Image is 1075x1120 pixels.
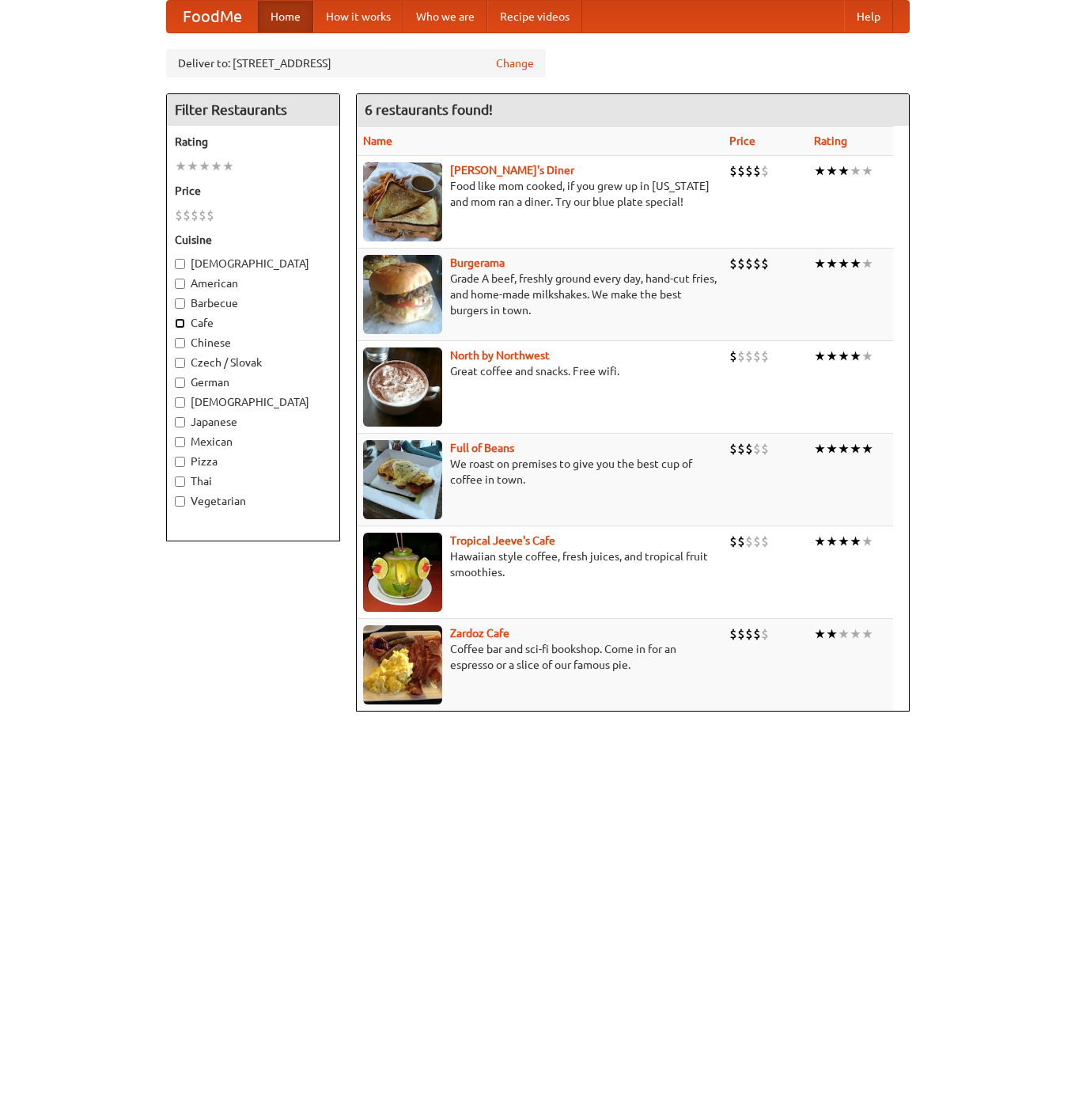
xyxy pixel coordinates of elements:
[363,533,442,612] img: jeeves.jpg
[826,533,838,550] li: ★
[363,347,442,427] img: north.jpg
[175,134,331,150] h5: Rating
[737,533,745,550] li: $
[814,347,826,365] li: ★
[222,158,234,175] li: ★
[826,625,838,643] li: ★
[761,162,769,180] li: $
[850,440,861,457] li: ★
[175,414,331,430] label: Japanese
[838,625,850,643] li: ★
[363,456,717,488] p: We roast on premises to give you the best cup of coffee in town.
[363,641,717,673] p: Coffee bar and sci-fi bookshop. Come in for an espresso or a slice of our famous pie.
[175,315,331,331] label: Cafe
[826,162,838,180] li: ★
[844,1,893,32] a: Help
[363,271,717,318] p: Grade A beef, freshly ground every day, hand-cut fries, and home-made milkshakes. We make the bes...
[187,158,199,175] li: ★
[496,55,534,71] a: Change
[826,255,838,272] li: ★
[175,374,331,390] label: German
[729,347,737,365] li: $
[745,533,753,550] li: $
[753,440,761,457] li: $
[761,440,769,457] li: $
[761,347,769,365] li: $
[850,347,861,365] li: ★
[363,178,717,210] p: Food like mom cooked, if you grew up in [US_STATE] and mom ran a diner. Try our blue plate special!
[814,533,826,550] li: ★
[729,135,755,147] a: Price
[363,625,442,704] img: zardoz.jpg
[175,457,185,467] input: Pizza
[729,533,737,550] li: $
[850,533,861,550] li: ★
[175,417,185,427] input: Japanese
[450,349,550,362] a: North by Northwest
[175,473,331,489] label: Thai
[814,625,826,643] li: ★
[753,347,761,365] li: $
[175,493,331,509] label: Vegetarian
[365,102,493,117] ng-pluralize: 6 restaurants found!
[753,255,761,272] li: $
[729,162,737,180] li: $
[210,158,222,175] li: ★
[175,295,331,311] label: Barbecue
[199,158,210,175] li: ★
[167,1,258,32] a: FoodMe
[175,318,185,328] input: Cafe
[206,207,214,224] li: $
[175,259,185,269] input: [DEMOGRAPHIC_DATA]
[487,1,582,32] a: Recipe videos
[737,162,745,180] li: $
[175,454,331,469] label: Pizza
[175,378,185,388] input: German
[175,158,187,175] li: ★
[737,255,745,272] li: $
[450,627,509,640] a: Zardoz Cafe
[258,1,313,32] a: Home
[175,358,185,368] input: Czech / Slovak
[175,275,331,291] label: American
[729,255,737,272] li: $
[753,625,761,643] li: $
[175,207,183,224] li: $
[175,298,185,309] input: Barbecue
[175,355,331,370] label: Czech / Slovak
[761,255,769,272] li: $
[175,476,185,487] input: Thai
[450,534,555,547] a: Tropical Jeeve's Cafe
[175,335,331,351] label: Chinese
[175,256,331,271] label: [DEMOGRAPHIC_DATA]
[729,625,737,643] li: $
[745,255,753,272] li: $
[363,135,392,147] a: Name
[363,440,442,519] img: beans.jpg
[450,164,574,177] a: [PERSON_NAME]'s Diner
[450,256,505,269] b: Burgerama
[838,162,850,180] li: ★
[175,437,185,447] input: Mexican
[450,442,514,454] a: Full of Beans
[826,347,838,365] li: ★
[183,207,191,224] li: $
[861,625,873,643] li: ★
[861,440,873,457] li: ★
[745,440,753,457] li: $
[403,1,487,32] a: Who we are
[363,162,442,241] img: sallys.jpg
[850,255,861,272] li: ★
[175,338,185,348] input: Chinese
[861,162,873,180] li: ★
[826,440,838,457] li: ★
[745,162,753,180] li: $
[313,1,403,32] a: How it works
[850,162,861,180] li: ★
[175,279,185,289] input: American
[761,533,769,550] li: $
[838,533,850,550] li: ★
